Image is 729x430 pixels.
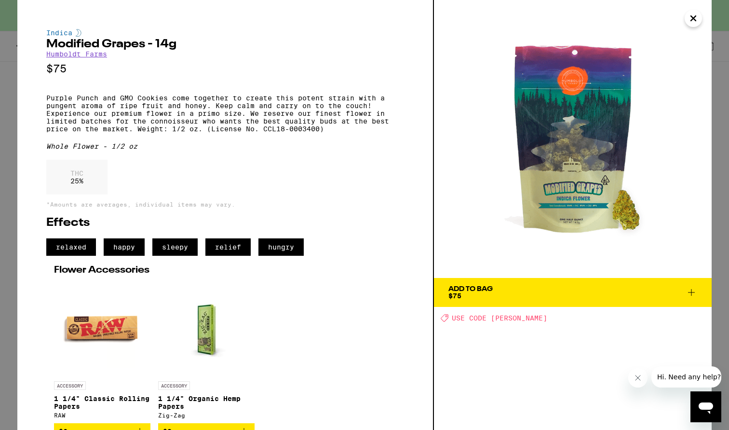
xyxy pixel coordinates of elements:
[434,278,712,307] button: Add To Bag$75
[46,201,404,208] p: *Amounts are averages, individual items may vary.
[46,238,96,256] span: relaxed
[54,381,86,390] p: ACCESSORY
[46,29,404,37] div: Indica
[158,280,255,423] a: Open page for 1 1/4" Organic Hemp Papers from Zig-Zag
[46,63,404,75] p: $75
[46,142,404,150] div: Whole Flower - 1/2 oz
[651,366,721,388] iframe: Message from company
[258,238,304,256] span: hungry
[158,280,255,376] img: Zig-Zag - 1 1/4" Organic Hemp Papers
[46,160,108,194] div: 25 %
[158,412,255,418] div: Zig-Zag
[104,238,145,256] span: happy
[628,368,648,388] iframe: Close message
[54,280,150,423] a: Open page for 1 1/4" Classic Rolling Papers from RAW
[70,169,83,177] p: THC
[690,391,721,422] iframe: Button to launch messaging window
[46,39,404,50] h2: Modified Grapes - 14g
[54,265,396,275] h2: Flower Accessories
[448,286,493,292] div: Add To Bag
[452,314,547,322] span: USE CODE [PERSON_NAME]
[158,381,190,390] p: ACCESSORY
[54,412,150,418] div: RAW
[46,50,107,58] a: Humboldt Farms
[46,217,404,229] h2: Effects
[152,238,198,256] span: sleepy
[448,292,461,300] span: $75
[158,395,255,410] p: 1 1/4" Organic Hemp Papers
[54,395,150,410] p: 1 1/4" Classic Rolling Papers
[46,94,404,133] p: Purple Punch and GMO Cookies come together to create this potent strain with a pungent aroma of r...
[76,29,81,37] img: indicaColor.svg
[685,10,702,27] button: Close
[54,280,150,376] img: RAW - 1 1/4" Classic Rolling Papers
[205,238,251,256] span: relief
